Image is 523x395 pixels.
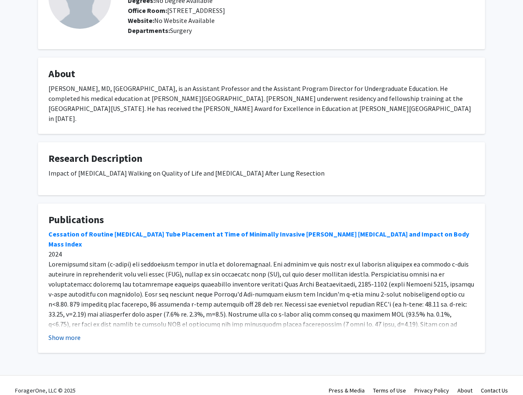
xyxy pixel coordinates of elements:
b: Office Room: [128,6,167,15]
a: Privacy Policy [414,387,449,394]
a: Cessation of Routine [MEDICAL_DATA] Tube Placement at Time of Minimally Invasive [PERSON_NAME] [M... [48,230,469,248]
a: Press & Media [329,387,365,394]
span: No Website Available [128,16,215,25]
button: Show more [48,332,81,342]
iframe: Chat [6,357,36,389]
span: Surgery [170,26,192,35]
h4: About [48,68,475,80]
a: About [457,387,472,394]
span: [STREET_ADDRESS] [128,6,225,15]
b: Departments: [128,26,170,35]
div: [PERSON_NAME], MD, [GEOGRAPHIC_DATA], is an Assistant Professor and the Assistant Program Directo... [48,83,475,123]
a: Terms of Use [373,387,406,394]
p: Impact of [MEDICAL_DATA] Walking on Quality of Life and [MEDICAL_DATA] After Lung Resection [48,168,475,178]
h4: Research Description [48,153,475,165]
h4: Publications [48,214,475,226]
a: Contact Us [481,387,508,394]
b: Website: [128,16,154,25]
